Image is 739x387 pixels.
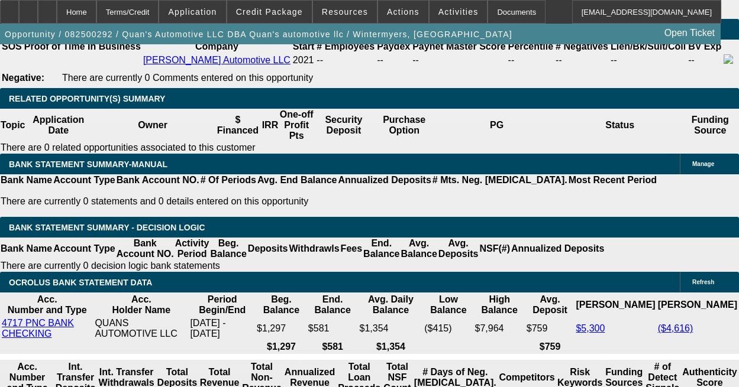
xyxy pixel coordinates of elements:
span: Bank Statement Summary - Decision Logic [9,223,205,232]
td: $7,964 [475,317,525,340]
th: $1,297 [256,341,306,353]
button: Credit Package [227,1,312,23]
td: $1,297 [256,317,306,340]
td: -- [610,54,686,67]
th: Low Balance [424,294,473,316]
span: OCROLUS BANK STATEMENT DATA [9,278,152,287]
th: Avg. Daily Balance [359,294,423,316]
span: Refresh [692,279,714,285]
th: PG [435,109,559,142]
th: High Balance [475,294,525,316]
th: $759 [526,341,575,353]
th: $ Financed [214,109,262,142]
b: Percentile [508,41,553,51]
th: $581 [308,341,358,353]
th: Deposits [247,238,289,260]
th: [PERSON_NAME] [575,294,656,316]
span: Activities [438,7,479,17]
td: ($415) [424,317,473,340]
th: Beg. Balance [256,294,306,316]
td: $1,354 [359,317,423,340]
span: Manage [692,161,714,167]
span: Actions [387,7,419,17]
span: -- [317,55,323,65]
th: End. Balance [363,238,400,260]
a: $5,300 [576,323,605,333]
a: [PERSON_NAME] Automotive LLC [143,55,291,65]
th: $1,354 [359,341,423,353]
th: Owner [91,109,214,142]
th: Account Type [53,174,116,186]
td: [DATE] - [DATE] [189,317,255,340]
img: facebook-icon.png [724,54,733,64]
th: Most Recent Period [568,174,657,186]
th: Avg. Balance [400,238,437,260]
b: Negative: [2,73,44,83]
th: Status [559,109,682,142]
th: # Of Periods [200,174,257,186]
th: NSF(#) [479,238,511,260]
th: Purchase Option [373,109,435,142]
th: [PERSON_NAME] [657,294,738,316]
td: 2021 [292,54,315,67]
th: Annualized Deposits [337,174,431,186]
td: -- [376,54,411,67]
th: Period Begin/End [189,294,255,316]
th: Avg. Deposits [438,238,479,260]
th: IRR [262,109,279,142]
th: Account Type [53,238,116,260]
td: $759 [526,317,575,340]
b: BV Exp [688,41,721,51]
b: # Negatives [556,41,608,51]
th: Activity Period [175,238,210,260]
button: Activities [430,1,488,23]
td: -- [688,54,722,67]
b: Lien/Bk/Suit/Coll [611,41,686,51]
th: Avg. Deposit [526,294,575,316]
th: End. Balance [308,294,358,316]
th: Beg. Balance [209,238,247,260]
div: -- [412,55,505,66]
a: Open Ticket [660,23,719,43]
span: Resources [322,7,368,17]
p: There are currently 0 statements and 0 details entered on this opportunity [1,196,657,207]
span: Application [168,7,217,17]
th: Acc. Number and Type [1,294,93,316]
td: QUANS AUTOMOTIVE LLC [94,317,188,340]
button: Resources [313,1,377,23]
th: Acc. Holder Name [94,294,188,316]
th: Funding Source [682,109,739,142]
span: BANK STATEMENT SUMMARY-MANUAL [9,160,167,169]
th: Security Deposit [314,109,373,142]
th: Bank Account NO. [116,238,175,260]
th: Annualized Deposits [511,238,605,260]
th: Application Date [25,109,91,142]
th: Bank Account NO. [116,174,200,186]
th: Withdrawls [288,238,340,260]
a: ($4,616) [658,323,693,333]
th: Fees [340,238,363,260]
span: RELATED OPPORTUNITY(S) SUMMARY [9,94,165,103]
th: Avg. End Balance [257,174,338,186]
th: One-off Profit Pts [279,109,314,142]
button: Actions [378,1,428,23]
a: 4717 PNC BANK CHECKING [2,318,74,339]
td: $581 [308,317,358,340]
button: Application [159,1,225,23]
div: -- [556,55,608,66]
div: -- [508,55,553,66]
span: Credit Package [236,7,303,17]
span: There are currently 0 Comments entered on this opportunity [62,73,313,83]
th: # Mts. Neg. [MEDICAL_DATA]. [432,174,568,186]
span: Opportunity / 082500292 / Quan's Automotive LLC DBA Quan's automotive llc / Wintermyers, [GEOGRAP... [5,30,512,39]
